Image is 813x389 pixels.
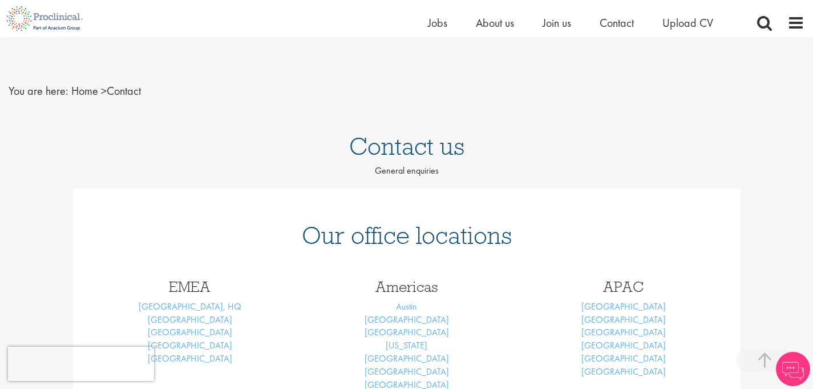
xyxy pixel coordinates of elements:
[71,83,141,98] span: Contact
[581,339,666,351] a: [GEOGRAPHIC_DATA]
[581,352,666,364] a: [GEOGRAPHIC_DATA]
[9,83,68,98] span: You are here:
[71,83,98,98] a: breadcrumb link to Home
[90,279,290,294] h3: EMEA
[307,279,507,294] h3: Americas
[581,326,666,338] a: [GEOGRAPHIC_DATA]
[600,15,634,30] a: Contact
[428,15,447,30] a: Jobs
[148,326,232,338] a: [GEOGRAPHIC_DATA]
[396,300,417,312] a: Austin
[148,314,232,326] a: [GEOGRAPHIC_DATA]
[365,326,449,338] a: [GEOGRAPHIC_DATA]
[365,366,449,378] a: [GEOGRAPHIC_DATA]
[662,15,713,30] a: Upload CV
[139,300,241,312] a: [GEOGRAPHIC_DATA], HQ
[8,347,154,381] iframe: reCAPTCHA
[476,15,514,30] a: About us
[365,314,449,326] a: [GEOGRAPHIC_DATA]
[148,352,232,364] a: [GEOGRAPHIC_DATA]
[524,279,723,294] h3: APAC
[776,352,810,386] img: Chatbot
[101,83,107,98] span: >
[365,352,449,364] a: [GEOGRAPHIC_DATA]
[148,339,232,351] a: [GEOGRAPHIC_DATA]
[581,314,666,326] a: [GEOGRAPHIC_DATA]
[543,15,571,30] a: Join us
[581,300,666,312] a: [GEOGRAPHIC_DATA]
[581,366,666,378] a: [GEOGRAPHIC_DATA]
[386,339,427,351] a: [US_STATE]
[90,223,723,248] h1: Our office locations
